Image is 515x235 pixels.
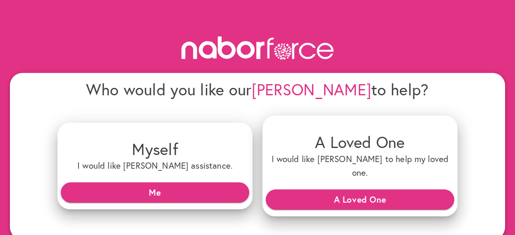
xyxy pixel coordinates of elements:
[269,152,451,180] h6: I would like [PERSON_NAME] to help my loved one.
[272,192,448,207] span: A Loved One
[57,80,458,99] h4: Who would you like our to help?
[64,139,246,159] h4: Myself
[269,132,451,152] h4: A Loved One
[64,159,246,172] h6: I would like [PERSON_NAME] assistance.
[252,79,372,100] span: [PERSON_NAME]
[67,185,243,200] span: Me
[266,189,454,209] button: A Loved One
[61,182,249,202] button: Me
